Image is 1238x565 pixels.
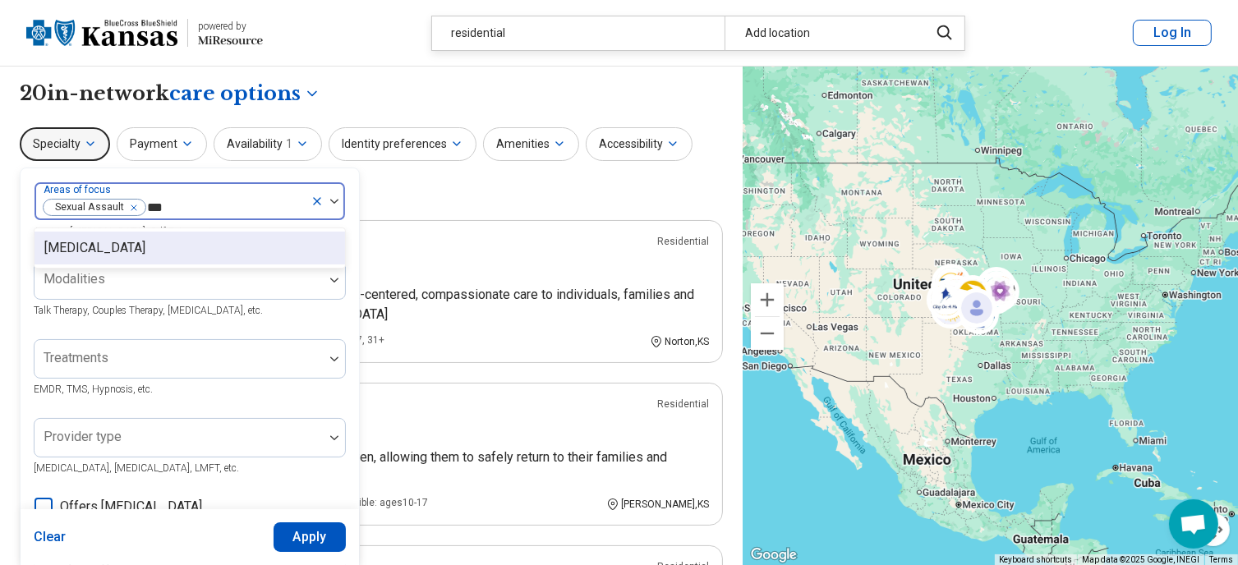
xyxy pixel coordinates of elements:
div: residential [432,16,725,50]
button: Identity preferences [329,127,476,161]
div: Norton , KS [650,334,709,349]
h1: 20 in-network [20,80,320,108]
span: 1 [286,136,292,153]
button: Clear [34,522,67,552]
a: Blue Cross Blue Shield Kansaspowered by [26,13,263,53]
button: Accessibility [586,127,693,161]
button: Specialty [20,127,110,161]
div: [PERSON_NAME] , KS [606,497,709,512]
label: Treatments [44,350,108,365]
span: Talk Therapy, Couples Therapy, [MEDICAL_DATA], etc. [34,305,263,316]
img: Blue Cross Blue Shield Kansas [26,13,177,53]
div: [MEDICAL_DATA] [44,238,145,258]
button: Log In [1133,20,1212,46]
span: Anxiety, [MEDICAL_DATA], Self-Esteem, etc. [34,226,219,237]
button: Care options [169,80,320,108]
button: Zoom in [751,283,784,316]
button: Zoom out [751,317,784,350]
span: care options [169,80,301,108]
button: Payment [117,127,207,161]
button: Apply [274,522,347,552]
button: Amenities [483,127,579,161]
p: Founded in [DATE], Valley Hope provides patient-centered, compassionate care to individuals, fami... [83,285,709,324]
label: Provider type [44,429,122,444]
span: Offers [MEDICAL_DATA] [60,497,202,517]
span: [MEDICAL_DATA], [MEDICAL_DATA], LMFT, etc. [34,462,239,474]
a: Terms (opens in new tab) [1209,555,1233,564]
label: Areas of focus [44,184,114,195]
span: Sexual Assault [44,200,129,215]
div: Open chat [1169,499,1218,549]
p: Residential [657,234,709,249]
p: Residential [657,397,709,411]
span: EMDR, TMS, Hypnosis, etc. [34,384,153,395]
p: Our trauma-informed services help nurture children, allowing them to safely return to their famil... [83,448,709,487]
span: Map data ©2025 Google, INEGI [1082,555,1199,564]
div: Add location [725,16,919,50]
button: Availability1 [214,127,322,161]
div: powered by [198,19,263,34]
label: Modalities [44,271,105,287]
span: Eligible: ages 10-17 [343,495,428,510]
